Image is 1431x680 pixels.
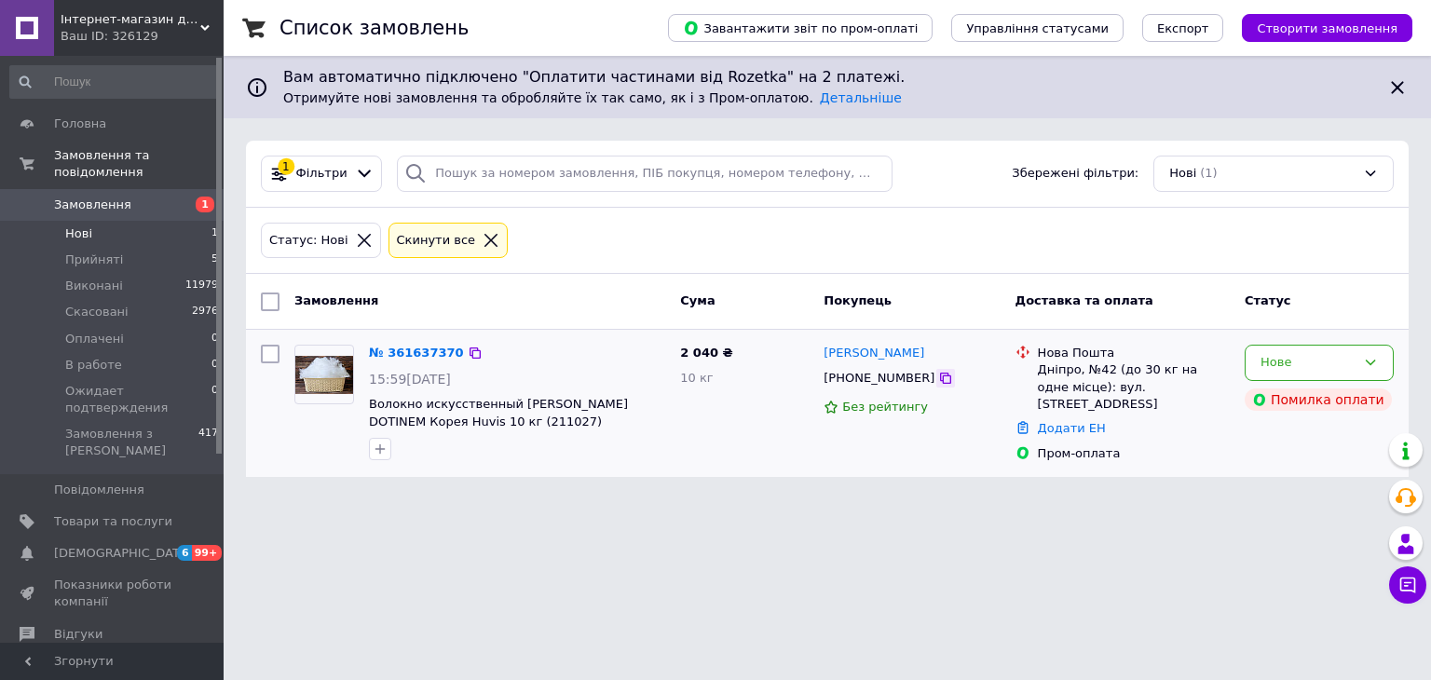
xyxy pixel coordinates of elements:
span: Замовлення [294,293,378,307]
span: Експорт [1157,21,1209,35]
span: Нові [1169,165,1196,183]
span: Оплачені [65,331,124,347]
span: Замовлення та повідомлення [54,147,224,181]
a: Детальніше [820,90,902,105]
span: Створити замовлення [1257,21,1397,35]
span: [PHONE_NUMBER] [824,371,934,385]
span: 0 [211,331,218,347]
span: Збережені фільтри: [1012,165,1138,183]
span: Показники роботи компанії [54,577,172,610]
a: Створити замовлення [1223,20,1412,34]
span: 1 [196,197,214,212]
span: 1 [211,225,218,242]
span: Замовлення [54,197,131,213]
span: 11979 [185,278,218,294]
span: 2 040 ₴ [680,346,732,360]
span: Повідомлення [54,482,144,498]
span: Cума [680,293,715,307]
span: 10 кг [680,371,713,385]
h1: Список замовлень [279,17,469,39]
div: Дніпро, №42 (до 30 кг на одне місце): вул. [STREET_ADDRESS] [1038,361,1230,413]
a: № 361637370 [369,346,464,360]
a: Фото товару [294,345,354,404]
span: 0 [211,357,218,374]
span: Замовлення з [PERSON_NAME] [65,426,198,459]
span: Отримуйте нові замовлення та обробляйте їх так само, як і з Пром-оплатою. [283,90,902,105]
div: Cкинути все [393,231,480,251]
button: Чат з покупцем [1389,566,1426,604]
span: 417 [198,426,218,459]
span: Без рейтингу [842,400,928,414]
span: В работе [65,357,122,374]
input: Пошук [9,65,220,99]
div: Нове [1261,353,1356,373]
div: Помилка оплати [1245,388,1392,411]
span: Головна [54,116,106,132]
button: Створити замовлення [1242,14,1412,42]
div: 1 [278,158,294,175]
span: Виконані [65,278,123,294]
img: Фото товару [295,356,353,394]
a: [PERSON_NAME] [824,345,924,362]
span: 0 [211,383,218,416]
span: 6 [177,545,192,561]
input: Пошук за номером замовлення, ПІБ покупця, номером телефону, Email, номером накладної [397,156,893,192]
span: Вам автоматично підключено "Оплатити частинами від Rozetka" на 2 платежі. [283,67,1371,88]
span: Покупець [824,293,892,307]
span: Скасовані [65,304,129,320]
span: Нові [65,225,92,242]
a: Волокно искусственный [PERSON_NAME] DOTINEM Корея Huvis 10 кг (211027) [369,397,628,428]
span: [DEMOGRAPHIC_DATA] [54,545,192,562]
span: 2976 [192,304,218,320]
span: (1) [1200,166,1217,180]
span: 99+ [192,545,223,561]
span: Товари та послуги [54,513,172,530]
span: Прийняті [65,252,123,268]
span: Фільтри [296,165,348,183]
div: Ваш ID: 326129 [61,28,224,45]
span: 5 [211,252,218,268]
div: Статус: Нові [266,231,352,251]
button: Завантажити звіт по пром-оплаті [668,14,933,42]
span: Статус [1245,293,1291,307]
span: Управління статусами [966,21,1109,35]
button: Управління статусами [951,14,1124,42]
span: Доставка та оплата [1015,293,1153,307]
button: Експорт [1142,14,1224,42]
span: Ожидает подтверждения [65,383,211,416]
span: Відгуки [54,626,102,643]
span: Інтернет-магазин домашнього текстилю DOTINEM [61,11,200,28]
div: Пром-оплата [1038,445,1230,462]
div: Нова Пошта [1038,345,1230,361]
span: 15:59[DATE] [369,372,451,387]
span: Завантажити звіт по пром-оплаті [683,20,918,36]
a: Додати ЕН [1038,421,1106,435]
